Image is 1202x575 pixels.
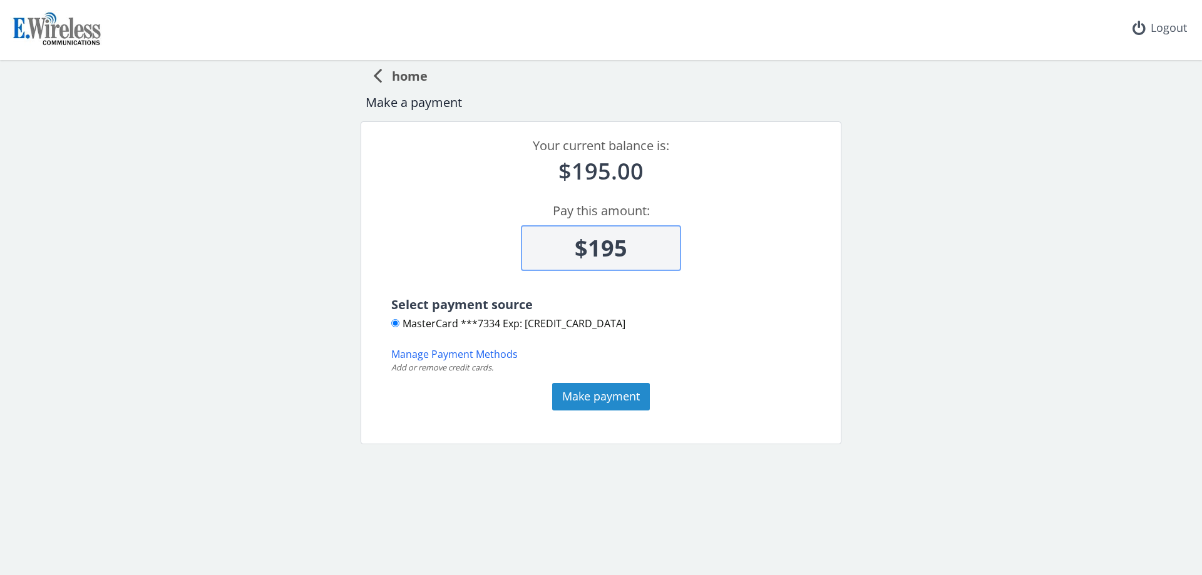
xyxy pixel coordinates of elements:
[552,383,650,410] button: Make payment
[391,296,533,313] span: Select payment source
[391,319,399,327] input: MasterCard ***7334 Exp: [CREDIT_CARD_DATA]
[366,94,836,112] div: Make a payment
[382,63,428,86] span: home
[376,155,826,187] div: $195.00
[376,202,826,220] div: Pay this amount:
[391,362,831,373] div: Add or remove credit cards.
[391,347,518,362] button: Manage Payment Methods
[391,317,625,331] label: MasterCard ***7334 Exp: [CREDIT_CARD_DATA]
[376,137,826,155] div: Your current balance is:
